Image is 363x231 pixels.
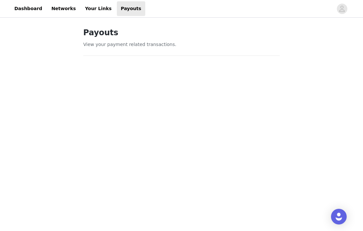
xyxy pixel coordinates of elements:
a: Your Links [81,1,116,16]
div: avatar [339,4,345,14]
div: Open Intercom Messenger [331,209,347,224]
a: Networks [47,1,80,16]
a: Payouts [117,1,145,16]
a: Dashboard [10,1,46,16]
p: View your payment related transactions. [83,41,280,48]
h1: Payouts [83,27,280,38]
